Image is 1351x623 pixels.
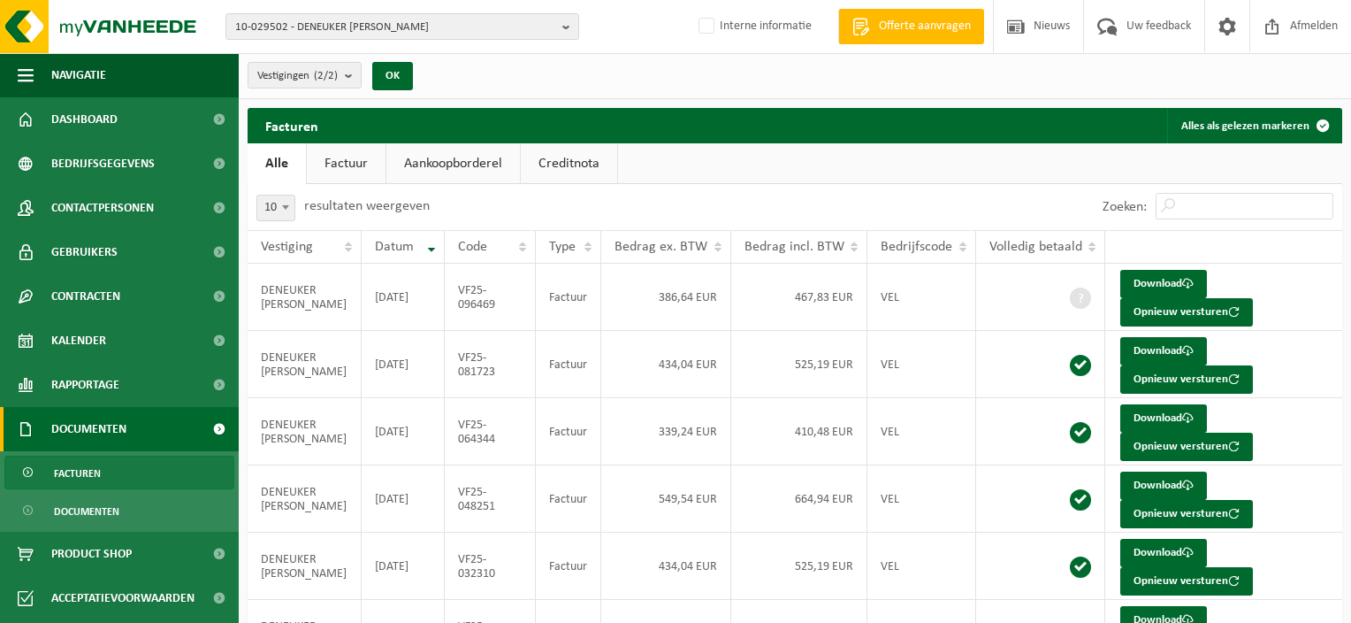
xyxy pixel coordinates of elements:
[51,407,126,451] span: Documenten
[445,533,535,600] td: VF25-032310
[314,70,338,81] count: (2/2)
[51,532,132,576] span: Product Shop
[614,240,707,254] span: Bedrag ex. BTW
[304,199,430,213] label: resultaten weergeven
[601,465,731,533] td: 549,54 EUR
[536,331,601,398] td: Factuur
[731,398,868,465] td: 410,48 EUR
[4,456,234,489] a: Facturen
[1120,567,1253,596] button: Opnieuw versturen
[989,240,1082,254] span: Volledig betaald
[536,398,601,465] td: Factuur
[1120,404,1207,433] a: Download
[51,142,155,186] span: Bedrijfsgegevens
[1120,365,1253,394] button: Opnieuw versturen
[601,533,731,600] td: 434,04 EUR
[257,63,338,89] span: Vestigingen
[601,331,731,398] td: 434,04 EUR
[386,143,520,184] a: Aankoopborderel
[867,533,976,600] td: VEL
[536,264,601,331] td: Factuur
[261,240,313,254] span: Vestiging
[51,576,195,620] span: Acceptatievoorwaarden
[248,62,362,88] button: Vestigingen(2/2)
[536,465,601,533] td: Factuur
[838,9,984,44] a: Offerte aanvragen
[1120,270,1207,298] a: Download
[51,97,118,142] span: Dashboard
[1120,433,1253,461] button: Opnieuw versturen
[235,14,555,41] span: 10-029502 - DENEUKER [PERSON_NAME]
[874,18,975,35] span: Offerte aanvragen
[731,331,868,398] td: 525,19 EUR
[867,465,976,533] td: VEL
[51,186,154,230] span: Contactpersonen
[445,264,535,331] td: VF25-096469
[362,465,446,533] td: [DATE]
[445,331,535,398] td: VF25-081723
[731,465,868,533] td: 664,94 EUR
[731,264,868,331] td: 467,83 EUR
[731,533,868,600] td: 525,19 EUR
[362,331,446,398] td: [DATE]
[521,143,617,184] a: Creditnota
[248,264,362,331] td: DENEUKER [PERSON_NAME]
[601,398,731,465] td: 339,24 EUR
[248,108,336,142] h2: Facturen
[1120,298,1253,327] button: Opnieuw versturen
[601,264,731,331] td: 386,64 EUR
[51,53,106,97] span: Navigatie
[1167,108,1340,143] button: Alles als gelezen markeren
[307,143,385,184] a: Factuur
[1120,500,1253,528] button: Opnieuw versturen
[1120,472,1207,500] a: Download
[867,398,976,465] td: VEL
[362,533,446,600] td: [DATE]
[51,230,118,274] span: Gebruikers
[458,240,487,254] span: Code
[867,264,976,331] td: VEL
[375,240,414,254] span: Datum
[372,62,413,90] button: OK
[536,533,601,600] td: Factuur
[1120,337,1207,365] a: Download
[256,195,295,221] span: 10
[362,398,446,465] td: [DATE]
[248,465,362,533] td: DENEUKER [PERSON_NAME]
[362,264,446,331] td: [DATE]
[1120,539,1207,567] a: Download
[54,495,119,528] span: Documenten
[54,457,101,490] span: Facturen
[51,363,119,407] span: Rapportage
[51,274,120,319] span: Contracten
[4,494,234,527] a: Documenten
[881,240,952,254] span: Bedrijfscode
[744,240,844,254] span: Bedrag incl. BTW
[1103,200,1147,214] label: Zoeken:
[445,398,535,465] td: VF25-064344
[248,533,362,600] td: DENEUKER [PERSON_NAME]
[867,331,976,398] td: VEL
[248,398,362,465] td: DENEUKER [PERSON_NAME]
[248,143,306,184] a: Alle
[257,196,294,220] span: 10
[445,465,535,533] td: VF25-048251
[248,331,362,398] td: DENEUKER [PERSON_NAME]
[695,13,812,40] label: Interne informatie
[225,13,579,40] button: 10-029502 - DENEUKER [PERSON_NAME]
[51,319,106,363] span: Kalender
[549,240,576,254] span: Type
